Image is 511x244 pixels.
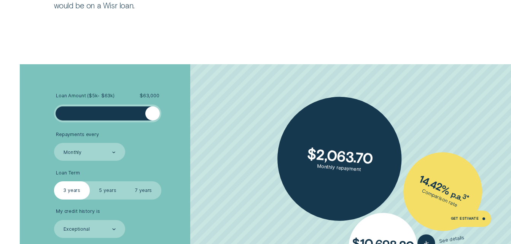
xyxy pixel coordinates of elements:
label: 5 years [90,181,126,199]
span: See details [439,234,465,244]
span: My credit history is [56,208,100,214]
span: Loan Amount ( $5k - $63k ) [56,93,115,99]
div: Exceptional [64,227,90,233]
a: Get Estimate [442,211,491,227]
label: 3 years [54,181,90,199]
label: 7 years [126,181,161,199]
span: Repayments every [56,132,99,138]
div: Monthly [64,149,81,155]
span: $ 63,000 [140,93,159,99]
span: Loan Term [56,170,80,176]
